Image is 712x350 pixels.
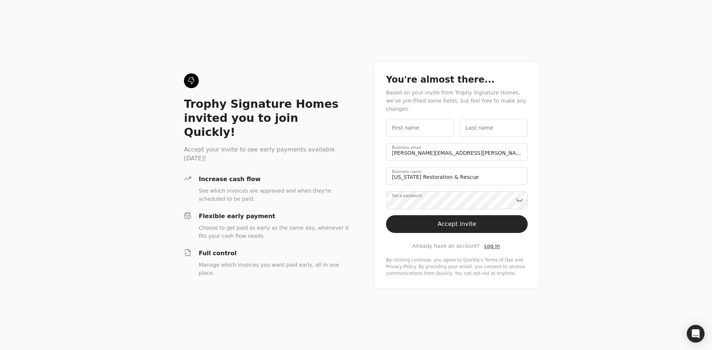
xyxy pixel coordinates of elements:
[484,243,500,249] span: Log in
[386,215,528,233] button: Accept invite
[392,124,419,132] label: First name
[199,212,350,221] div: Flexible early payment
[392,144,421,150] label: Business email
[199,261,350,277] div: Manage which invoices you want paid early, all in one place.
[392,193,422,199] label: Set a password
[184,145,350,163] div: Accept your invite to see early payments available [DATE]!
[483,242,501,251] button: Log in
[199,249,350,258] div: Full control
[412,242,480,250] span: Already have an account?
[687,325,705,343] div: Open Intercom Messenger
[386,74,528,86] div: You're almost there...
[466,124,493,132] label: Last name
[485,257,513,263] a: terms-of-service
[199,224,350,240] div: Choose to get paid as early as the same day, whenever it fits your cash flow needs.
[386,89,528,113] div: Based on your invite from Trophy Signature Homes, we've pre-filled some fields, but feel free to ...
[484,242,500,250] a: Log in
[392,169,421,174] label: Business name
[386,264,416,269] a: privacy-policy
[199,175,350,184] div: Increase cash flow
[199,187,350,203] div: See which invoices are approved and when they're scheduled to be paid.
[386,257,528,277] div: By clicking continue, you agree to Quickly's and . By providing your email, you consent to receiv...
[184,97,350,139] div: Trophy Signature Homes invited you to join Quickly!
